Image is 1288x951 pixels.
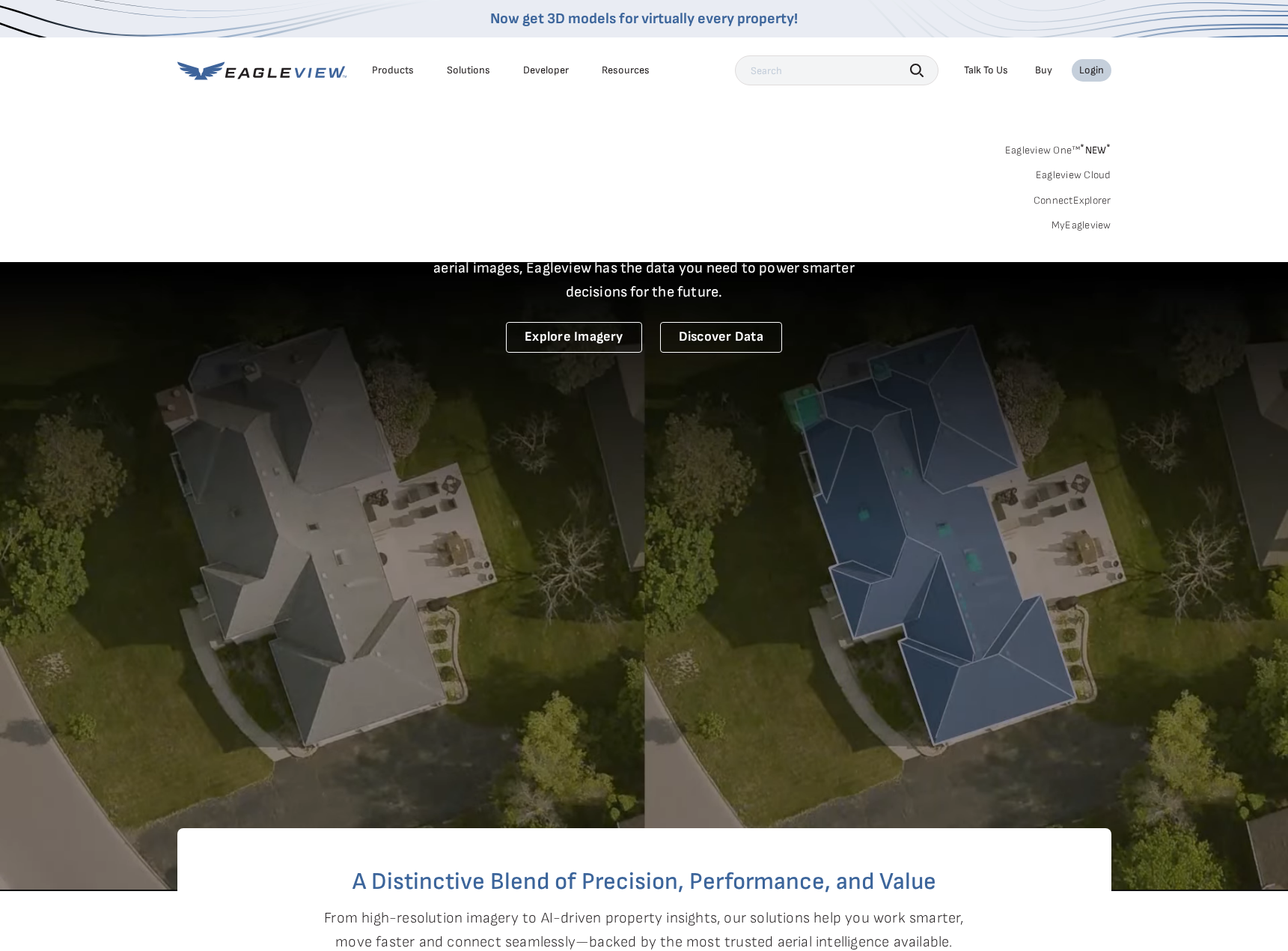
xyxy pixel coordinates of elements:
a: MyEagleview [1052,219,1111,232]
a: Buy [1035,64,1052,77]
a: ConnectExplorer [1034,194,1111,207]
div: Resources [602,64,650,77]
div: Solutions [447,64,490,77]
span: NEW [1080,144,1111,157]
p: A new era starts here. Built on more than 3.5 billion high-resolution aerial images, Eagleview ha... [415,232,873,304]
a: Explore Imagery [506,322,642,353]
input: Search [735,55,938,85]
a: Developer [523,64,569,77]
h2: A Distinctive Blend of Precision, Performance, and Value [237,870,1052,894]
a: Eagleview Cloud [1036,168,1111,182]
a: Eagleview One™*NEW* [1005,139,1111,157]
div: Products [372,64,414,77]
div: Talk To Us [964,64,1008,77]
a: Now get 3D models for virtually every property! [490,10,798,28]
a: Discover Data [660,322,782,353]
div: Login [1079,64,1104,77]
